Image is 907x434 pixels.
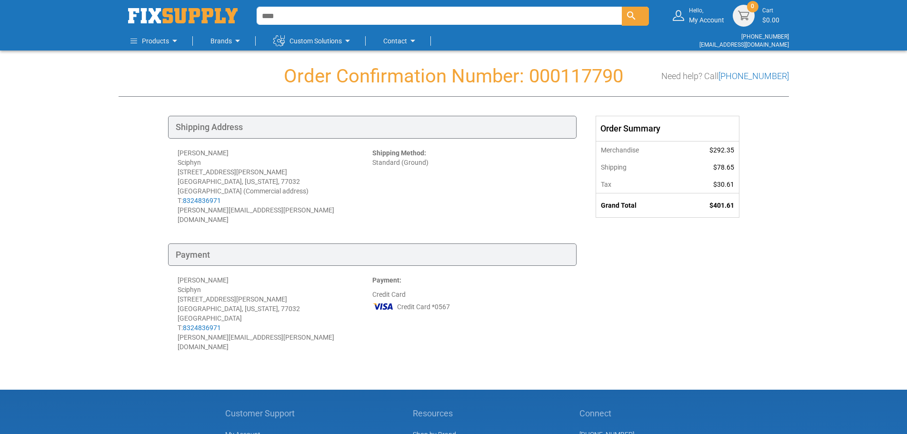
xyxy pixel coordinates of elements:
[372,276,401,284] strong: Payment:
[596,159,679,176] th: Shipping
[713,181,734,188] span: $30.61
[178,148,372,224] div: [PERSON_NAME] Sciphyn [STREET_ADDRESS][PERSON_NAME] [GEOGRAPHIC_DATA], [US_STATE], 77032 [GEOGRAP...
[762,7,779,15] small: Cart
[372,275,567,352] div: Credit Card
[596,141,679,159] th: Merchandise
[273,31,353,50] a: Custom Solutions
[689,7,724,15] small: Hello,
[128,8,238,23] a: store logo
[128,8,238,23] img: Fix Industrial Supply
[596,176,679,193] th: Tax
[372,148,567,224] div: Standard (Ground)
[210,31,243,50] a: Brands
[168,243,577,266] div: Payment
[762,16,779,24] span: $0.00
[130,31,180,50] a: Products
[119,66,789,87] h1: Order Confirmation Number: 000117790
[372,149,426,157] strong: Shipping Method:
[718,71,789,81] a: [PHONE_NUMBER]
[689,7,724,24] div: My Account
[751,2,754,10] span: 0
[168,116,577,139] div: Shipping Address
[709,202,734,209] span: $401.61
[413,409,467,418] h5: Resources
[661,71,789,81] h3: Need help? Call
[579,409,682,418] h5: Connect
[225,409,300,418] h5: Customer Support
[397,302,450,312] span: Credit Card *0567
[709,146,734,154] span: $292.35
[178,275,372,352] div: [PERSON_NAME] Sciphyn [STREET_ADDRESS][PERSON_NAME] [GEOGRAPHIC_DATA], [US_STATE], 77032 [GEOGRAP...
[713,163,734,171] span: $78.65
[183,197,221,204] a: 8324836971
[601,202,637,209] strong: Grand Total
[183,324,221,332] a: 8324836971
[699,41,789,48] a: [EMAIL_ADDRESS][DOMAIN_NAME]
[741,33,789,40] a: [PHONE_NUMBER]
[372,299,394,313] img: VI
[383,31,419,50] a: Contact
[596,116,739,141] div: Order Summary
